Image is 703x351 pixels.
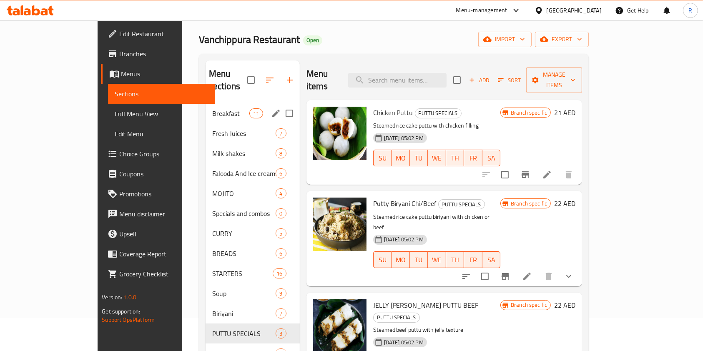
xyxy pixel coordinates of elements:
[212,148,276,158] div: Milk shakes
[121,69,208,79] span: Menus
[276,190,286,198] span: 4
[206,203,300,223] div: Specials and combos0
[276,328,286,338] div: items
[449,152,461,164] span: TH
[522,271,532,281] a: Edit menu item
[306,68,339,93] h2: Menu items
[212,168,276,178] div: Falooda And Ice creams
[507,301,550,309] span: Branch specific
[101,44,215,64] a: Branches
[554,299,575,311] h6: 22 AED
[276,168,286,178] div: items
[212,308,276,318] span: Biriyani
[101,224,215,244] a: Upsell
[276,290,286,298] span: 9
[212,288,276,298] span: Soup
[564,271,574,281] svg: Show Choices
[303,37,322,44] span: Open
[392,251,410,268] button: MO
[276,188,286,198] div: items
[212,228,276,238] span: CURRY
[464,251,482,268] button: FR
[249,108,263,118] div: items
[276,308,286,318] div: items
[102,306,140,317] span: Get support on:
[413,254,425,266] span: TU
[250,110,262,118] span: 11
[119,29,208,39] span: Edit Restaurant
[276,210,286,218] span: 0
[486,152,497,164] span: SA
[496,74,523,87] button: Sort
[373,212,501,233] p: Steamed rice cake puttu biriyani with chicken or beef
[212,248,276,258] span: BREADS
[212,268,273,278] span: STARTERS
[373,299,479,311] span: JELLY [PERSON_NAME] PUTTU BEEF
[276,288,286,298] div: items
[449,254,461,266] span: TH
[206,163,300,183] div: Falooda And Ice creams6
[485,34,525,45] span: import
[108,124,215,144] a: Edit Menu
[212,188,276,198] div: MOJITO
[446,251,464,268] button: TH
[273,270,286,278] span: 16
[373,106,413,119] span: Chicken Puttu
[559,266,579,286] button: show more
[539,266,559,286] button: delete
[374,313,419,322] span: PUTTU SPECIALS
[498,75,521,85] span: Sort
[486,254,497,266] span: SA
[206,183,300,203] div: MOJITO4
[115,109,208,119] span: Full Menu View
[542,170,552,180] a: Edit menu item
[395,254,407,266] span: MO
[547,6,602,15] div: [GEOGRAPHIC_DATA]
[212,208,276,218] span: Specials and combos
[260,70,280,90] span: Sort sections
[206,283,300,303] div: Soup9
[476,268,494,285] span: Select to update
[115,89,208,99] span: Sections
[108,84,215,104] a: Sections
[373,325,501,335] p: Steamed beef puttu with jelly texture
[515,165,535,185] button: Branch-specific-item
[276,250,286,258] span: 6
[101,24,215,44] a: Edit Restaurant
[348,73,447,88] input: search
[478,32,532,47] button: import
[276,128,286,138] div: items
[373,120,501,131] p: Steamed rice cake puttu with chicken filling
[212,128,276,138] div: Fresh Juices
[242,71,260,89] span: Select all sections
[101,64,215,84] a: Menus
[482,150,501,166] button: SA
[373,197,437,210] span: Putty Biryani Chi/Beef
[496,166,514,183] span: Select to update
[392,150,410,166] button: MO
[467,254,479,266] span: FR
[199,30,300,49] span: Vanchippura Restaurant
[276,208,286,218] div: items
[102,292,122,303] span: Version:
[115,129,208,139] span: Edit Menu
[273,268,286,278] div: items
[108,104,215,124] a: Full Menu View
[303,35,322,45] div: Open
[206,103,300,123] div: Breakfast11edit
[554,107,575,118] h6: 21 AED
[439,200,485,209] span: PUTTU SPECIALS
[119,249,208,259] span: Coverage Report
[206,263,300,283] div: STARTERS16
[276,228,286,238] div: items
[276,330,286,338] span: 3
[276,130,286,138] span: 7
[438,199,485,209] div: PUTTU SPECIALS
[101,244,215,264] a: Coverage Report
[415,108,462,118] div: PUTTU SPECIALS
[467,152,479,164] span: FR
[280,70,300,90] button: Add section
